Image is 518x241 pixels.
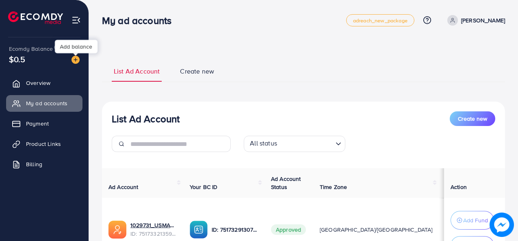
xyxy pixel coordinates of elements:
button: Add Fund [451,211,494,230]
div: Add balance [55,40,98,53]
a: adreach_new_package [346,14,414,26]
span: Action [451,183,467,191]
span: Product Links [26,140,61,148]
div: Search for option [244,136,345,152]
span: Approved [271,224,306,235]
span: Ad Account Status [271,175,301,191]
span: Payment [26,119,49,128]
a: [PERSON_NAME] [444,15,505,26]
span: My ad accounts [26,99,67,107]
h3: My ad accounts [102,15,178,26]
span: [GEOGRAPHIC_DATA]/[GEOGRAPHIC_DATA] [320,226,433,234]
p: [PERSON_NAME] [461,15,505,25]
span: Overview [26,79,50,87]
span: Time Zone [320,183,347,191]
a: Overview [6,75,82,91]
span: Create new [180,67,214,76]
p: Add Fund [463,215,488,225]
input: Search for option [280,137,332,150]
img: image [490,213,514,237]
span: Ecomdy Balance [9,45,53,53]
span: All status [248,137,279,150]
a: Product Links [6,136,82,152]
a: Payment [6,115,82,132]
span: Your BC ID [190,183,218,191]
img: image [72,56,80,64]
span: Ad Account [108,183,139,191]
span: Create new [458,115,487,123]
img: ic-ba-acc.ded83a64.svg [190,221,208,239]
a: 1029731_USMAN BHAI_1750265294610 [130,221,177,229]
img: logo [8,11,63,24]
span: ID: 7517332135955726352 [130,230,177,238]
h3: List Ad Account [112,113,180,125]
a: Billing [6,156,82,172]
p: ID: 7517329130770677768 [212,225,258,234]
a: My ad accounts [6,95,82,111]
button: Create new [450,111,495,126]
span: adreach_new_package [353,18,407,23]
div: <span class='underline'>1029731_USMAN BHAI_1750265294610</span></br>7517332135955726352 [130,221,177,238]
img: menu [72,15,81,25]
img: ic-ads-acc.e4c84228.svg [108,221,126,239]
span: List Ad Account [114,67,160,76]
span: $0.5 [9,53,26,65]
span: Billing [26,160,42,168]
